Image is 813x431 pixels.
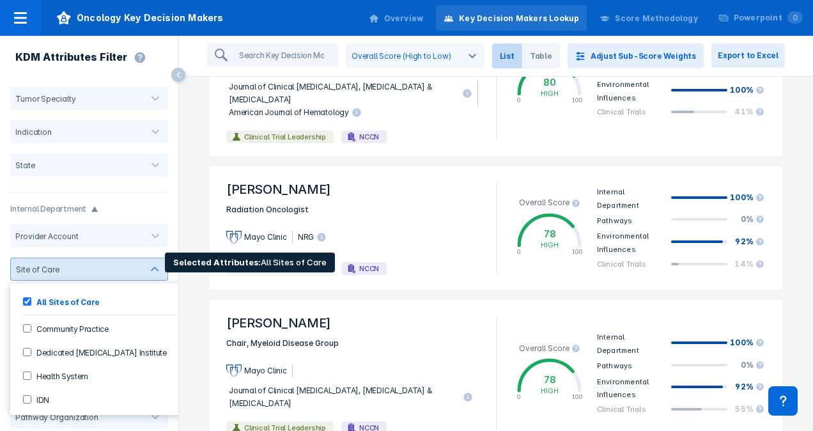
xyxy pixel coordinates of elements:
span: Pathways [597,216,633,225]
div: HIGH [541,90,559,98]
a: [PERSON_NAME]Radiation OncologistMayo ClinicNRGClinical Trial LeadershipNCCNOverall Score78HIGH01... [210,166,782,290]
div: HIGH [541,387,559,395]
span: Clinical Trial Leadership [242,263,329,274]
div: 14% [730,258,764,270]
div: 78 [541,373,559,387]
label: Dedicated [MEDICAL_DATA] Institute [31,347,167,357]
div: 55% [730,404,764,415]
h4: Internal Department [10,203,86,215]
span: 0 [787,12,803,24]
span: Environmental Influences [597,231,649,254]
div: 100% [730,84,764,96]
div: 100 [571,248,583,255]
div: Score Methodology [615,13,697,24]
div: Overall Score [512,343,588,353]
span: Radiation Oncologist [219,203,488,216]
div: Clinical Trials [597,258,668,270]
span: Mayo Clinic [244,364,293,377]
div: 0 [517,97,521,104]
label: Health System [31,370,88,381]
div: Key Decision Makers Lookup [459,13,579,24]
div: 0% [730,214,764,225]
div: 0 [517,393,521,400]
a: Key Decision Makers Lookup [436,5,587,31]
div: Pathway Organization [10,412,98,422]
span: Internal Department [597,333,639,355]
label: IDN [31,394,49,405]
div: Site of Care [11,265,59,274]
span: Environmental Influences [597,377,649,399]
div: Tumor Specialty [10,94,76,104]
div: Overall Score (High to Low) [352,51,451,61]
span: [PERSON_NAME] [219,309,488,337]
div: Indication [10,127,52,137]
div: Overview [384,13,424,24]
span: Clinical Trial Leadership [242,132,329,142]
a: Score Methodology [592,5,705,31]
span: Mayo Clinic [244,231,293,244]
div: 92% [730,381,764,393]
span: Table [522,43,560,68]
span: Chair, Myeloid Disease Group [219,337,488,350]
div: 100 [571,393,583,400]
span: American Journal of Hematology [229,106,367,119]
div: Clinical Trials [597,404,668,415]
div: 80 [541,75,559,90]
span: Journal of Clinical [MEDICAL_DATA], [MEDICAL_DATA] & [MEDICAL_DATA] [229,81,478,106]
h4: KDM Attributes Filter [15,51,127,64]
div: 100 [571,97,583,104]
span: Pathways [597,361,633,370]
div: 92% [730,236,764,247]
img: mayo-clinic.png [226,364,242,377]
label: All Sites of Care [31,296,100,307]
span: Journal of Clinical [MEDICAL_DATA], [MEDICAL_DATA] & [MEDICAL_DATA] [229,384,478,410]
span: Internal Department [597,187,639,210]
div: HIGH [541,242,559,249]
span: NRG [298,231,332,244]
div: 0 [517,248,521,255]
div: Overall Score [512,198,588,208]
span: NCCN [357,132,382,142]
span: List [492,43,522,68]
img: mayo-clinic.png [226,231,242,243]
span: NCCN [357,263,382,274]
div: Clinical Trials [597,106,668,118]
label: Community Practice [31,323,109,334]
button: Export to Excel [711,43,785,68]
span: [PERSON_NAME] [219,175,488,203]
div: Powerpoint [734,12,803,24]
span: Environmental Influences [597,80,649,102]
div: State [10,161,35,170]
div: 100% [730,192,764,203]
div: 41% [730,106,764,118]
div: 0% [730,359,764,371]
div: 78 [541,228,559,242]
div: Contact Support [768,386,798,416]
div: 100% [730,337,764,349]
div: Provider Account [10,231,78,241]
a: Overview [361,5,431,31]
input: Search Key Decision Makers, Accounts, and Organizations [234,45,337,65]
button: Adjust Sub-Score Weights [568,43,704,68]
